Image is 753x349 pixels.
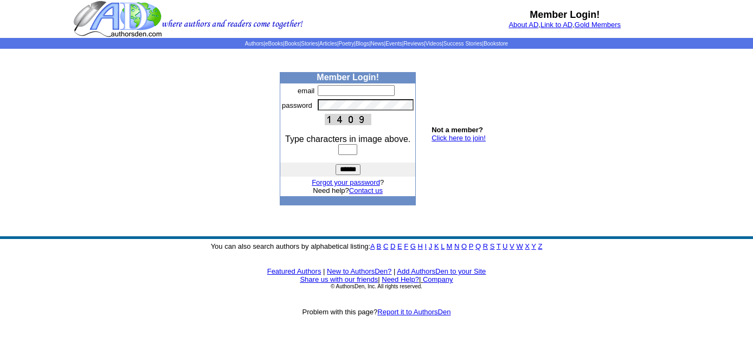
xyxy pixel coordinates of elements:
[356,41,369,47] a: Blogs
[378,275,379,283] font: |
[484,41,508,47] a: Bookstore
[397,242,402,250] a: E
[317,73,379,82] b: Member Login!
[285,134,410,144] font: Type characters in image above.
[285,41,300,47] a: Books
[503,242,507,250] a: U
[394,267,395,275] font: |
[434,242,439,250] a: K
[530,9,600,20] b: Member Login!
[265,41,283,47] a: eBooks
[426,41,442,47] a: Videos
[510,242,514,250] a: V
[475,242,481,250] a: Q
[211,242,543,250] font: You can also search authors by alphabetical listing:
[245,41,508,47] span: | | | | | | | | | | | |
[419,275,453,283] font: |
[538,242,542,250] a: Z
[390,242,395,250] a: D
[383,242,388,250] a: C
[313,186,383,195] font: Need help?
[338,41,354,47] a: Poetry
[525,242,530,250] a: X
[540,21,572,29] a: Link to AD
[429,242,433,250] a: J
[403,41,424,47] a: Reviews
[423,275,453,283] a: Company
[349,186,383,195] a: Contact us
[461,242,467,250] a: O
[370,242,375,250] a: A
[300,275,378,283] a: Share us with our friends
[267,267,321,275] a: Featured Authors
[469,242,473,250] a: P
[454,242,459,250] a: N
[509,21,538,29] a: About AD
[298,87,314,95] font: email
[282,101,312,109] font: password
[441,242,445,250] a: L
[516,242,523,250] a: W
[312,178,384,186] font: ?
[575,21,621,29] a: Gold Members
[331,283,422,289] font: © AuthorsDen, Inc. All rights reserved.
[410,242,416,250] a: G
[531,242,536,250] a: Y
[327,267,391,275] a: New to AuthorsDen?
[319,41,337,47] a: Articles
[301,41,318,47] a: Stories
[382,275,419,283] a: Need Help?
[425,242,427,250] a: I
[325,114,371,125] img: This Is CAPTCHA Image
[432,134,486,142] a: Click here to join!
[490,242,495,250] a: S
[443,41,482,47] a: Success Stories
[377,308,450,316] a: Report it to AuthorsDen
[397,267,486,275] a: Add AuthorsDen to your Site
[418,242,423,250] a: H
[371,41,384,47] a: News
[447,242,453,250] a: M
[509,21,621,29] font: , ,
[404,242,408,250] a: F
[497,242,501,250] a: T
[377,242,382,250] a: B
[303,308,451,316] font: Problem with this page?
[483,242,488,250] a: R
[385,41,402,47] a: Events
[312,178,380,186] a: Forgot your password
[432,126,483,134] b: Not a member?
[323,267,325,275] font: |
[245,41,263,47] a: Authors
